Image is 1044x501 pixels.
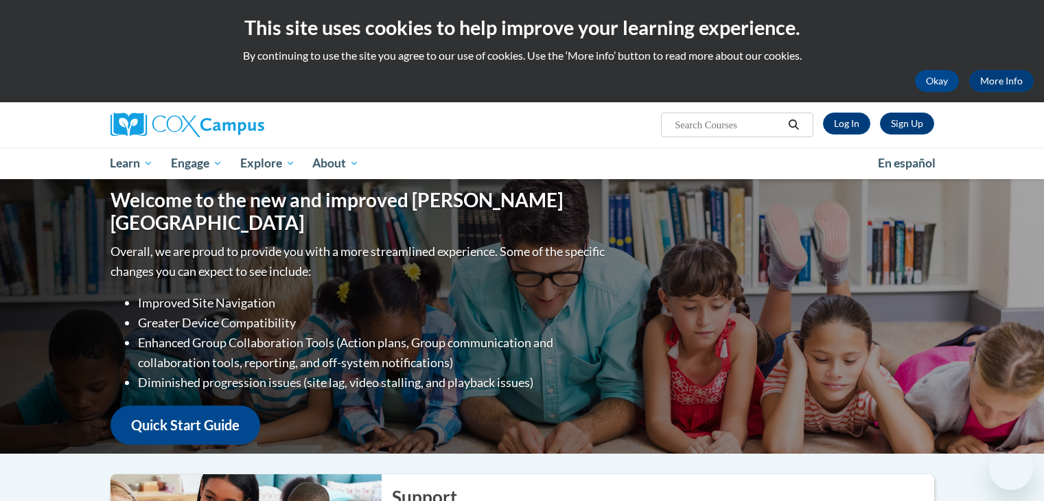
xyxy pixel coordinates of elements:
p: By continuing to use the site you agree to our use of cookies. Use the ‘More info’ button to read... [10,48,1034,63]
li: Diminished progression issues (site lag, video stalling, and playback issues) [138,373,608,393]
h2: This site uses cookies to help improve your learning experience. [10,14,1034,41]
span: Learn [110,155,153,172]
a: About [303,148,368,179]
span: About [312,155,359,172]
span: Explore [240,155,295,172]
li: Enhanced Group Collaboration Tools (Action plans, Group communication and collaboration tools, re... [138,333,608,373]
a: Engage [162,148,231,179]
li: Greater Device Compatibility [138,313,608,333]
a: Quick Start Guide [111,406,260,445]
a: Register [880,113,934,135]
span: En español [878,156,936,170]
a: Log In [823,113,870,135]
a: Learn [102,148,163,179]
h1: Welcome to the new and improved [PERSON_NAME][GEOGRAPHIC_DATA] [111,189,608,235]
a: More Info [969,70,1034,92]
a: Cox Campus [111,113,371,137]
a: Explore [231,148,304,179]
img: Cox Campus [111,113,264,137]
span: Engage [171,155,222,172]
button: Search [783,117,804,133]
button: Okay [915,70,959,92]
iframe: Button to launch messaging window [989,446,1033,490]
input: Search Courses [673,117,783,133]
li: Improved Site Navigation [138,293,608,313]
a: En español [869,149,944,178]
div: Main menu [90,148,955,179]
p: Overall, we are proud to provide you with a more streamlined experience. Some of the specific cha... [111,242,608,281]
